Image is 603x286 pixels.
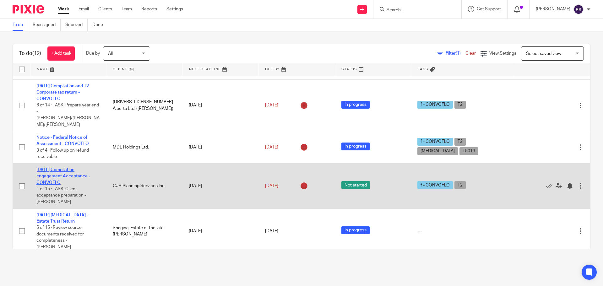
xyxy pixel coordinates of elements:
[459,147,478,155] span: T5013
[477,7,501,11] span: Get Support
[446,51,465,56] span: Filter
[106,131,183,164] td: MDL Holdings Ltd.
[182,79,259,131] td: [DATE]
[36,187,86,204] span: 1 of 15 · TASK: Client acceptance preparation - [PERSON_NAME]
[13,19,28,31] a: To do
[36,84,89,101] a: [DATE] Compilation and T2 Corporate tax return - CONVOFLO
[454,138,466,146] span: T2
[106,79,183,131] td: [DRIVERS_LICENSE_NUMBER] Alberta Ltd. ([PERSON_NAME])
[265,184,278,188] span: [DATE]
[108,51,113,56] span: All
[265,103,278,107] span: [DATE]
[65,19,88,31] a: Snoozed
[341,101,370,109] span: In progress
[341,226,370,234] span: In progress
[182,163,259,208] td: [DATE]
[546,183,556,189] a: Mark as done
[33,19,61,31] a: Reassigned
[465,51,476,56] a: Clear
[454,101,466,109] span: T2
[265,145,278,149] span: [DATE]
[341,143,370,150] span: In progress
[98,6,112,12] a: Clients
[32,51,41,56] span: (12)
[182,208,259,254] td: [DATE]
[417,228,508,234] div: ---
[86,50,100,57] p: Due by
[36,148,89,159] span: 3 of 4 · Follow up on refund receivable
[526,51,561,56] span: Select saved view
[573,4,584,14] img: svg%3E
[386,8,443,13] input: Search
[418,67,428,71] span: Tags
[36,135,89,146] a: Notice - Federal Notice of Assessment - CONVOFLO
[166,6,183,12] a: Settings
[79,6,89,12] a: Email
[106,208,183,254] td: Shagina, Estate of the late [PERSON_NAME]
[417,147,458,155] span: [MEDICAL_DATA]
[141,6,157,12] a: Reports
[47,46,75,61] a: + Add task
[265,229,278,233] span: [DATE]
[36,225,84,249] span: 5 of 15 · Review source documents received for completeness - [PERSON_NAME]
[182,131,259,164] td: [DATE]
[454,181,466,189] span: T2
[36,103,100,127] span: 6 of 14 · TASK: Prepare year end - [PERSON_NAME]/[PERSON_NAME]/[PERSON_NAME]
[489,51,516,56] span: View Settings
[36,213,88,224] a: [DATE] [MEDICAL_DATA] - Estate Trust Return
[58,6,69,12] a: Work
[122,6,132,12] a: Team
[417,101,453,109] span: f - CONVOFLO
[13,5,44,13] img: Pixie
[341,181,370,189] span: Not started
[417,181,453,189] span: f - CONVOFLO
[106,163,183,208] td: CJH Planning Services Inc.
[36,168,90,185] a: [DATE] Compilation Engagement Acceptance - CONVOFLO
[92,19,108,31] a: Done
[417,138,453,146] span: f - CONVOFLO
[536,6,570,12] p: [PERSON_NAME]
[456,51,461,56] span: (1)
[19,50,41,57] h1: To do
